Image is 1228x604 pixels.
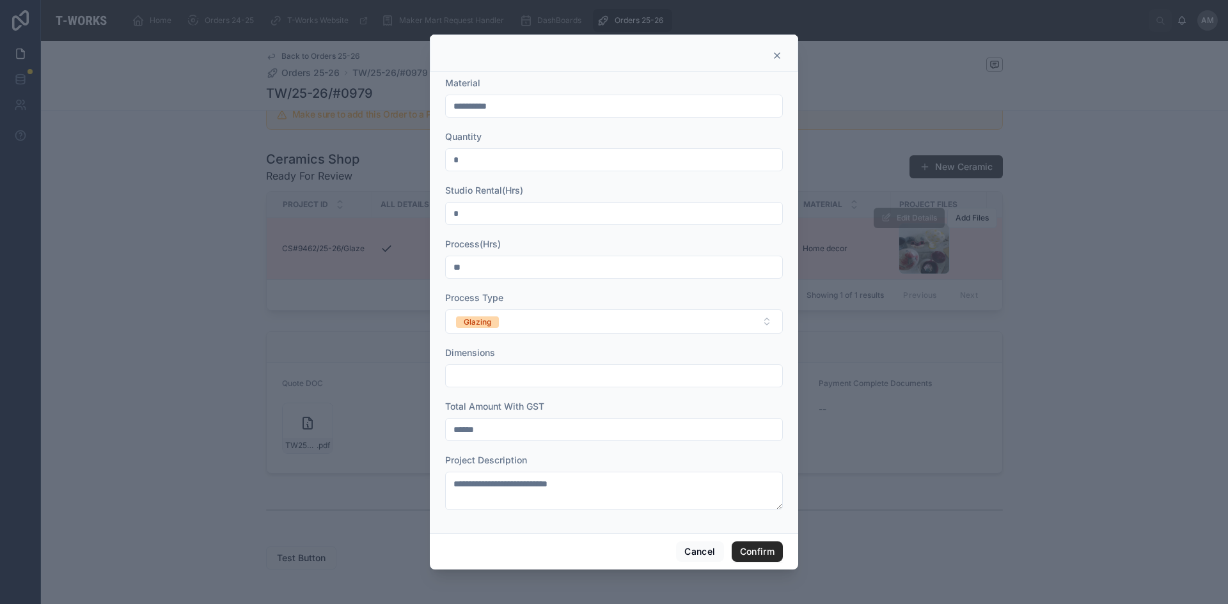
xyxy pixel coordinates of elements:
[676,541,723,562] button: Cancel
[456,315,499,328] button: Unselect GLAZING
[445,401,544,412] span: Total Amount With GST
[445,309,783,334] button: Select Button
[445,238,501,249] span: Process(Hrs)
[445,347,495,358] span: Dimensions
[445,292,503,303] span: Process Type
[732,541,783,562] button: Confirm
[445,131,482,142] span: Quantity
[445,454,527,465] span: Project Description
[445,185,523,196] span: Studio Rental(Hrs)
[464,316,491,328] div: Glazing
[445,77,480,88] span: Material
